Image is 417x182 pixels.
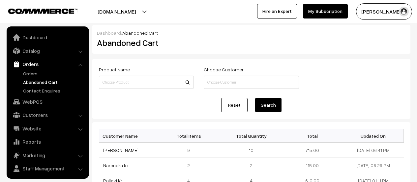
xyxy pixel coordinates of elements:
[99,129,160,143] th: Customer Name
[399,7,409,17] img: user
[303,4,348,18] a: My Subscription
[103,147,138,153] a: [PERSON_NAME]
[255,98,282,112] button: Search
[97,30,121,36] a: Dashboard
[282,129,343,143] th: Total
[343,129,404,143] th: Updated On
[97,29,406,36] div: /
[282,158,343,173] td: 115.00
[8,123,87,134] a: Website
[343,143,404,158] td: [DATE] 06:41 PM
[257,4,297,18] a: Hire an Expert
[160,143,221,158] td: 9
[221,158,282,173] td: 2
[282,143,343,158] td: 715.00
[221,143,282,158] td: 10
[21,70,87,77] a: Orders
[8,7,66,15] a: COMMMERCE
[8,96,87,108] a: WebPOS
[99,76,194,89] input: Choose Product
[99,66,130,73] label: Product Name
[160,158,221,173] td: 2
[21,79,87,86] a: Abandoned Cart
[8,9,77,14] img: COMMMERCE
[343,158,404,173] td: [DATE] 06:29 PM
[8,45,87,57] a: Catalog
[74,3,159,20] button: [DOMAIN_NAME]
[8,136,87,148] a: Reports
[8,31,87,43] a: Dashboard
[8,109,87,121] a: Customers
[221,98,248,112] a: Reset
[8,163,87,174] a: Staff Management
[21,87,87,94] a: Contact Enquires
[160,129,221,143] th: Total Items
[8,149,87,161] a: Marketing
[97,38,193,48] h2: Abandoned Cart
[204,76,299,89] input: Choose Customer
[221,129,282,143] th: Total Quantity
[8,58,87,70] a: Orders
[204,66,244,73] label: Choose Customer
[122,30,158,36] span: Abandoned Cart
[103,163,129,168] a: Narendra k r
[356,3,412,20] button: [PERSON_NAME]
